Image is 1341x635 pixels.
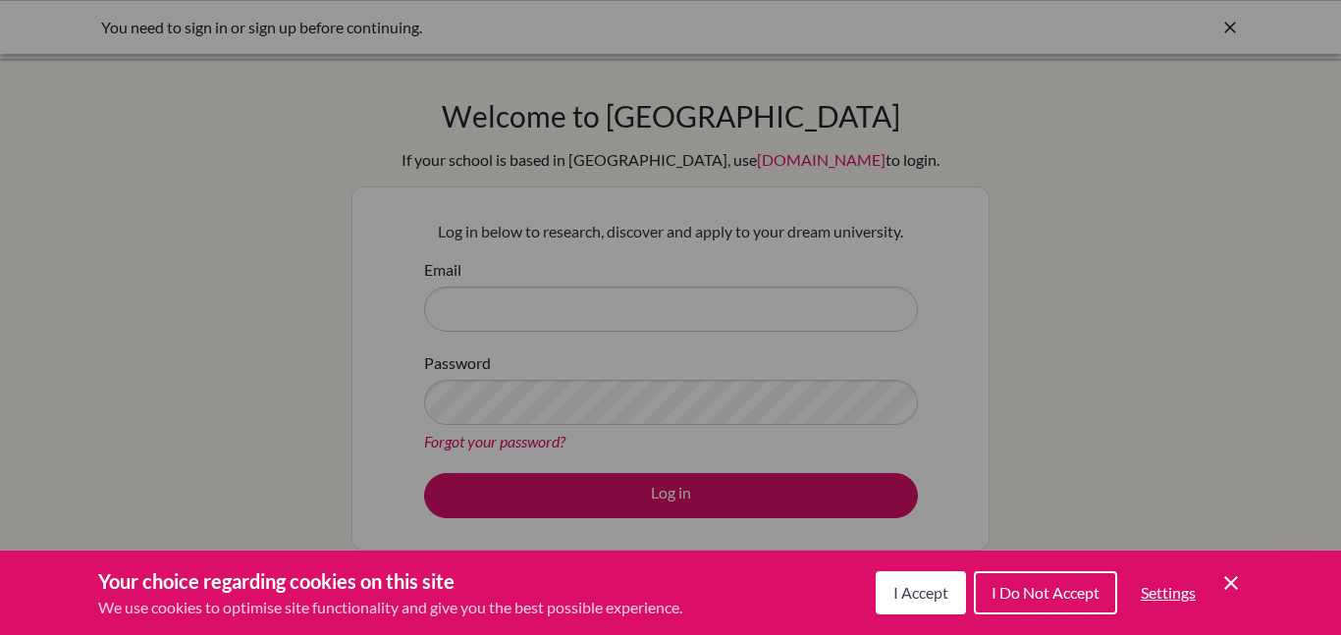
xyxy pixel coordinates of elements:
[98,596,682,619] p: We use cookies to optimise site functionality and give you the best possible experience.
[1125,573,1211,612] button: Settings
[876,571,966,614] button: I Accept
[992,583,1100,602] span: I Do Not Accept
[1219,571,1243,595] button: Save and close
[98,566,682,596] h3: Your choice regarding cookies on this site
[1141,583,1196,602] span: Settings
[893,583,948,602] span: I Accept
[974,571,1117,614] button: I Do Not Accept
